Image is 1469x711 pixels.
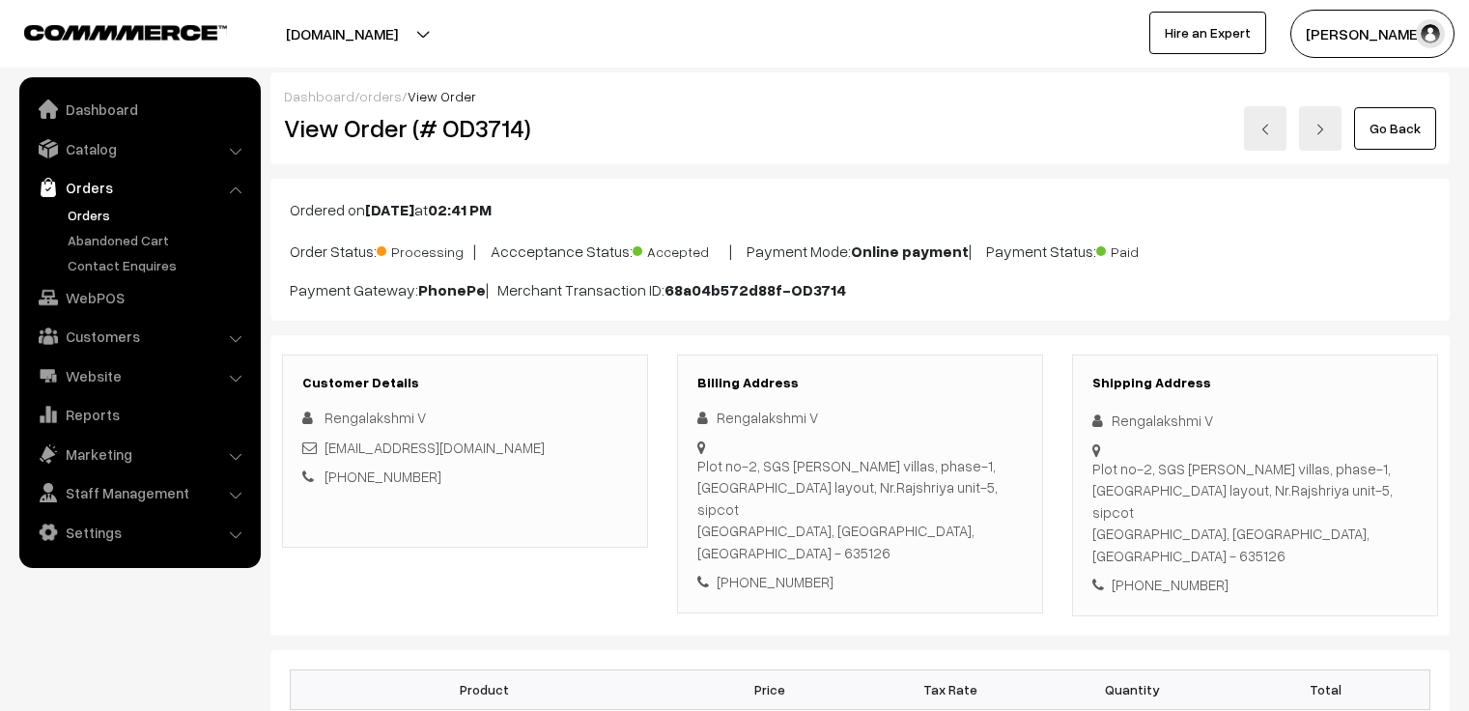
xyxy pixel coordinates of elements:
[63,255,254,275] a: Contact Enquires
[24,515,254,550] a: Settings
[664,280,846,299] b: 68a04b572d88f-OD3714
[284,88,354,104] a: Dashboard
[697,571,1023,593] div: [PHONE_NUMBER]
[325,439,545,456] a: [EMAIL_ADDRESS][DOMAIN_NAME]
[24,475,254,510] a: Staff Management
[418,280,486,299] b: PhonePe
[24,25,227,40] img: COMMMERCE
[860,669,1041,709] th: Tax Rate
[697,407,1023,429] div: Rengalakshmi V
[290,198,1430,221] p: Ordered on at
[24,92,254,127] a: Dashboard
[1041,669,1223,709] th: Quantity
[1354,107,1436,150] a: Go Back
[1223,669,1430,709] th: Total
[633,237,729,262] span: Accepted
[1092,410,1418,432] div: Rengalakshmi V
[24,319,254,354] a: Customers
[1314,124,1326,135] img: right-arrow.png
[1149,12,1266,54] a: Hire an Expert
[284,86,1436,106] div: / /
[697,455,1023,564] div: Plot no-2, SGS [PERSON_NAME] villas, phase-1, [GEOGRAPHIC_DATA] layout, Nr.Rajshriya unit-5, sipc...
[24,170,254,205] a: Orders
[365,200,414,219] b: [DATE]
[1290,10,1455,58] button: [PERSON_NAME]
[24,358,254,393] a: Website
[1092,574,1418,596] div: [PHONE_NUMBER]
[24,19,193,43] a: COMMMERCE
[408,88,476,104] span: View Order
[218,10,466,58] button: [DOMAIN_NAME]
[377,237,473,262] span: Processing
[24,397,254,432] a: Reports
[325,468,441,485] a: [PHONE_NUMBER]
[302,375,628,391] h3: Customer Details
[679,669,861,709] th: Price
[1092,375,1418,391] h3: Shipping Address
[1096,237,1193,262] span: Paid
[359,88,402,104] a: orders
[697,375,1023,391] h3: Billing Address
[24,437,254,471] a: Marketing
[291,669,679,709] th: Product
[1092,458,1418,567] div: Plot no-2, SGS [PERSON_NAME] villas, phase-1, [GEOGRAPHIC_DATA] layout, Nr.Rajshriya unit-5, sipc...
[1416,19,1445,48] img: user
[24,131,254,166] a: Catalog
[290,237,1430,263] p: Order Status: | Accceptance Status: | Payment Mode: | Payment Status:
[24,280,254,315] a: WebPOS
[851,242,969,261] b: Online payment
[325,409,426,426] span: Rengalakshmi V
[63,205,254,225] a: Orders
[1259,124,1271,135] img: left-arrow.png
[290,278,1430,301] p: Payment Gateway: | Merchant Transaction ID:
[428,200,492,219] b: 02:41 PM
[284,113,649,143] h2: View Order (# OD3714)
[63,230,254,250] a: Abandoned Cart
